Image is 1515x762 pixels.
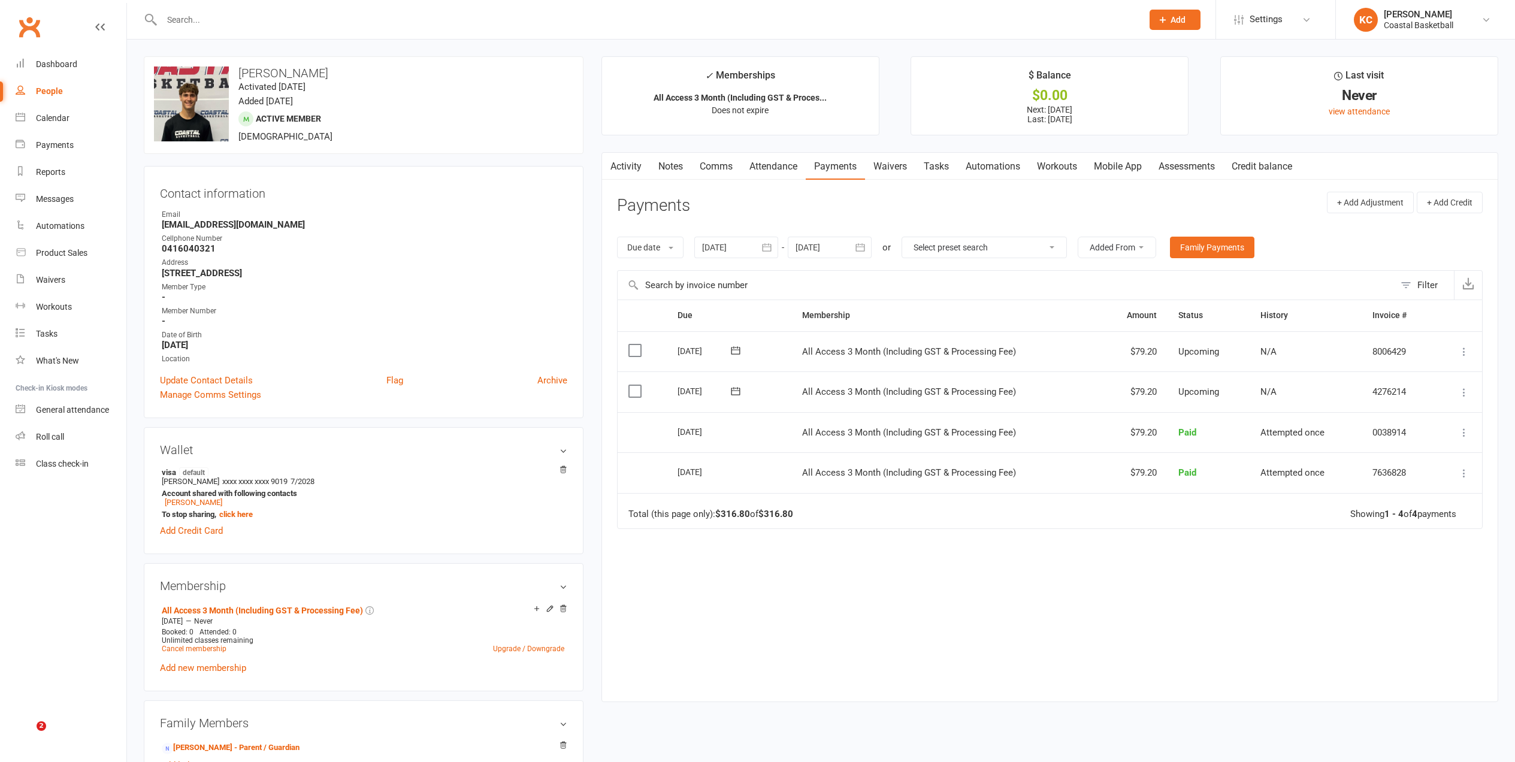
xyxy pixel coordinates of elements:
[160,182,567,200] h3: Contact information
[16,347,126,374] a: What's New
[160,579,567,592] h3: Membership
[806,153,865,180] a: Payments
[915,153,957,180] a: Tasks
[1327,192,1414,213] button: + Add Adjustment
[36,113,69,123] div: Calendar
[162,209,567,220] div: Email
[802,467,1016,478] span: All Access 3 Month (Including GST & Processing Fee)
[1260,427,1325,438] span: Attempted once
[1029,68,1071,89] div: $ Balance
[705,68,775,90] div: Memberships
[1100,412,1168,453] td: $79.20
[36,275,65,285] div: Waivers
[957,153,1029,180] a: Automations
[16,320,126,347] a: Tasks
[602,153,650,180] a: Activity
[1170,237,1254,258] a: Family Payments
[162,636,253,645] span: Unlimited classes remaining
[14,12,44,42] a: Clubworx
[1100,331,1168,372] td: $79.20
[36,167,65,177] div: Reports
[160,388,261,402] a: Manage Comms Settings
[162,316,567,326] strong: -
[741,153,806,180] a: Attendance
[162,233,567,244] div: Cellphone Number
[1250,6,1283,33] span: Settings
[16,240,126,267] a: Product Sales
[678,341,733,360] div: [DATE]
[882,240,891,255] div: or
[758,509,793,519] strong: $316.80
[162,606,363,615] a: All Access 3 Month (Including GST & Processing Fee)
[162,645,226,653] a: Cancel membership
[162,489,561,498] strong: Account shared with following contacts
[194,617,213,625] span: Never
[36,329,58,338] div: Tasks
[712,105,769,115] span: Does not expire
[256,114,321,123] span: Active member
[1417,192,1483,213] button: + Add Credit
[1078,237,1156,258] button: Added From
[162,628,193,636] span: Booked: 0
[922,105,1177,124] p: Next: [DATE] Last: [DATE]
[162,257,567,268] div: Address
[678,422,733,441] div: [DATE]
[691,153,741,180] a: Comms
[165,498,222,507] a: [PERSON_NAME]
[291,477,315,486] span: 7/2028
[1362,412,1435,453] td: 0038914
[1417,278,1438,292] div: Filter
[162,268,567,279] strong: [STREET_ADDRESS]
[16,424,126,450] a: Roll call
[222,477,288,486] span: xxxx xxxx xxxx 9019
[922,89,1177,102] div: $0.00
[791,300,1100,331] th: Membership
[160,465,567,521] li: [PERSON_NAME]
[617,196,690,215] h3: Payments
[1362,331,1435,372] td: 8006429
[36,459,89,468] div: Class check-in
[162,617,183,625] span: [DATE]
[1384,9,1453,20] div: [PERSON_NAME]
[1029,153,1085,180] a: Workouts
[160,663,246,673] a: Add new membership
[162,243,567,254] strong: 0416040321
[1168,300,1249,331] th: Status
[162,282,567,293] div: Member Type
[16,213,126,240] a: Automations
[154,66,229,141] img: image1759730462.png
[16,267,126,294] a: Waivers
[1178,346,1219,357] span: Upcoming
[386,373,403,388] a: Flag
[1150,153,1223,180] a: Assessments
[1334,68,1384,89] div: Last visit
[179,467,208,477] span: default
[1354,8,1378,32] div: KC
[160,443,567,456] h3: Wallet
[1150,10,1200,30] button: Add
[12,721,41,750] iframe: Intercom live chat
[802,427,1016,438] span: All Access 3 Month (Including GST & Processing Fee)
[1178,427,1196,438] span: Paid
[16,105,126,132] a: Calendar
[160,716,567,730] h3: Family Members
[162,306,567,317] div: Member Number
[667,300,791,331] th: Due
[1100,300,1168,331] th: Amount
[1178,386,1219,397] span: Upcoming
[16,132,126,159] a: Payments
[802,346,1016,357] span: All Access 3 Month (Including GST & Processing Fee)
[1260,386,1277,397] span: N/A
[160,524,223,538] a: Add Credit Card
[154,66,573,80] h3: [PERSON_NAME]
[1362,452,1435,493] td: 7636828
[238,96,293,107] time: Added [DATE]
[36,194,74,204] div: Messages
[36,59,77,69] div: Dashboard
[16,78,126,105] a: People
[1260,346,1277,357] span: N/A
[1085,153,1150,180] a: Mobile App
[162,340,567,350] strong: [DATE]
[36,405,109,415] div: General attendance
[162,353,567,365] div: Location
